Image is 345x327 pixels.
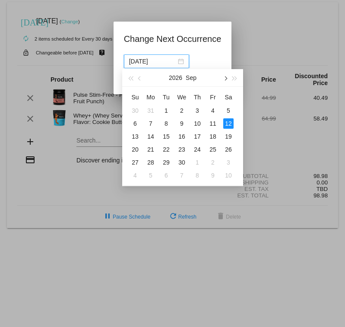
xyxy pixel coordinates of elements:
[223,170,234,181] div: 10
[190,90,205,104] th: Thu
[143,90,158,104] th: Mon
[161,157,171,168] div: 29
[208,144,218,155] div: 25
[205,104,221,117] td: 9/4/2026
[177,131,187,142] div: 16
[161,170,171,181] div: 6
[177,170,187,181] div: 7
[130,105,140,116] div: 30
[221,143,236,156] td: 9/26/2026
[146,170,156,181] div: 5
[127,90,143,104] th: Sun
[174,117,190,130] td: 9/9/2026
[221,130,236,143] td: 9/19/2026
[174,156,190,169] td: 9/30/2026
[205,130,221,143] td: 9/18/2026
[221,104,236,117] td: 9/5/2026
[177,118,187,129] div: 9
[146,118,156,129] div: 7
[161,118,171,129] div: 8
[221,169,236,182] td: 10/10/2026
[190,104,205,117] td: 9/3/2026
[130,131,140,142] div: 13
[205,117,221,130] td: 9/11/2026
[223,144,234,155] div: 26
[158,104,174,117] td: 9/1/2026
[158,156,174,169] td: 9/29/2026
[143,130,158,143] td: 9/14/2026
[124,32,222,46] h1: Change Next Occurrence
[129,57,176,66] input: Select date
[230,69,240,86] button: Next year (Control + right)
[205,143,221,156] td: 9/25/2026
[143,117,158,130] td: 9/7/2026
[221,117,236,130] td: 9/12/2026
[192,118,203,129] div: 10
[146,144,156,155] div: 21
[192,157,203,168] div: 1
[190,117,205,130] td: 9/10/2026
[190,169,205,182] td: 10/8/2026
[190,130,205,143] td: 9/17/2026
[127,104,143,117] td: 8/30/2026
[161,105,171,116] div: 1
[158,90,174,104] th: Tue
[220,69,230,86] button: Next month (PageDown)
[130,144,140,155] div: 20
[130,170,140,181] div: 4
[192,144,203,155] div: 24
[161,131,171,142] div: 15
[143,156,158,169] td: 9/28/2026
[127,156,143,169] td: 9/27/2026
[158,143,174,156] td: 9/22/2026
[146,131,156,142] div: 14
[174,169,190,182] td: 10/7/2026
[223,131,234,142] div: 19
[130,157,140,168] div: 27
[192,170,203,181] div: 8
[143,143,158,156] td: 9/21/2026
[208,118,218,129] div: 11
[161,144,171,155] div: 22
[158,117,174,130] td: 9/8/2026
[146,157,156,168] div: 28
[192,105,203,116] div: 3
[143,169,158,182] td: 10/5/2026
[190,143,205,156] td: 9/24/2026
[205,169,221,182] td: 10/9/2026
[146,105,156,116] div: 31
[208,170,218,181] div: 9
[174,143,190,156] td: 9/23/2026
[190,156,205,169] td: 10/1/2026
[174,104,190,117] td: 9/2/2026
[158,130,174,143] td: 9/15/2026
[177,144,187,155] div: 23
[127,143,143,156] td: 9/20/2026
[158,169,174,182] td: 10/6/2026
[127,117,143,130] td: 9/6/2026
[169,69,182,86] button: 2026
[205,90,221,104] th: Fri
[126,69,135,86] button: Last year (Control + left)
[208,105,218,116] div: 4
[223,118,234,129] div: 12
[127,130,143,143] td: 9/13/2026
[174,90,190,104] th: Wed
[130,118,140,129] div: 6
[174,130,190,143] td: 9/16/2026
[208,131,218,142] div: 18
[143,104,158,117] td: 8/31/2026
[127,169,143,182] td: 10/4/2026
[208,157,218,168] div: 2
[186,69,196,86] button: Sep
[221,90,236,104] th: Sat
[221,156,236,169] td: 10/3/2026
[223,105,234,116] div: 5
[192,131,203,142] div: 17
[223,157,234,168] div: 3
[177,157,187,168] div: 30
[135,69,145,86] button: Previous month (PageUp)
[205,156,221,169] td: 10/2/2026
[177,105,187,116] div: 2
